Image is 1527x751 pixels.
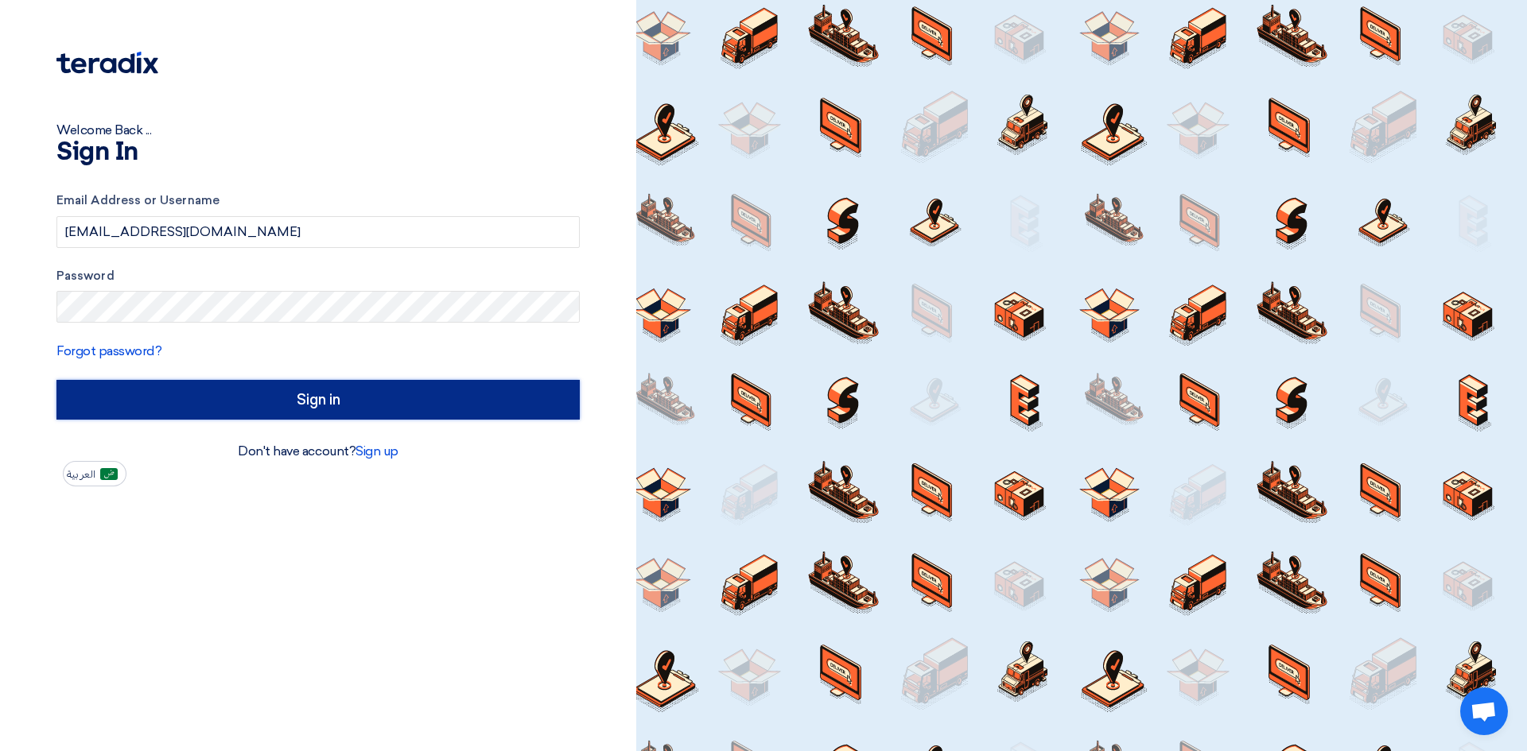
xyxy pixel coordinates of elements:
input: Sign in [56,380,580,420]
button: العربية [63,461,126,486]
a: Forgot password? [56,343,161,358]
h1: Sign In [56,140,580,165]
div: Don't have account? [56,442,580,461]
img: ar-AR.png [100,468,118,480]
input: Enter your business email or username [56,216,580,248]
img: Teradix logo [56,52,158,74]
a: Sign up [356,443,398,459]
div: Welcome Back ... [56,121,580,140]
label: Email Address or Username [56,192,580,210]
div: Open chat [1460,687,1508,735]
span: العربية [67,469,95,480]
label: Password [56,267,580,285]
